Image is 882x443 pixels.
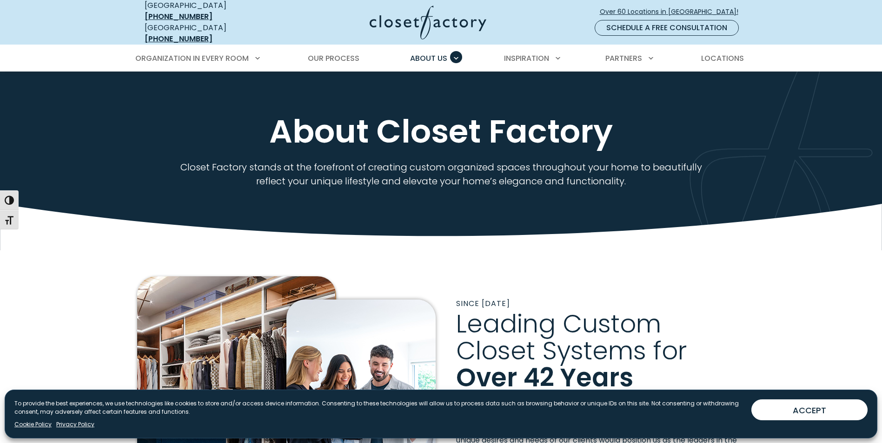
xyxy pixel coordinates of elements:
[595,20,739,36] a: Schedule a Free Consultation
[145,22,279,45] div: [GEOGRAPHIC_DATA]
[14,399,744,416] p: To provide the best experiences, we use technologies like cookies to store and/or access device i...
[308,53,359,64] span: Our Process
[456,298,745,309] p: Since [DATE]
[410,53,447,64] span: About Us
[456,306,661,341] span: Leading Custom
[600,7,746,17] span: Over 60 Locations in [GEOGRAPHIC_DATA]!
[14,420,52,429] a: Cookie Policy
[370,6,486,39] img: Closet Factory Logo
[751,399,868,420] button: ACCEPT
[145,11,212,22] a: [PHONE_NUMBER]
[56,420,94,429] a: Privacy Policy
[135,53,249,64] span: Organization in Every Room
[456,360,633,395] span: Over 42 Years
[168,160,714,188] p: Closet Factory stands at the forefront of creating custom organized spaces throughout your home t...
[504,53,549,64] span: Inspiration
[599,4,746,20] a: Over 60 Locations in [GEOGRAPHIC_DATA]!
[456,333,687,368] span: Closet Systems for
[701,53,744,64] span: Locations
[143,114,740,149] h1: About Closet Factory
[145,33,212,44] a: [PHONE_NUMBER]
[129,46,754,72] nav: Primary Menu
[605,53,642,64] span: Partners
